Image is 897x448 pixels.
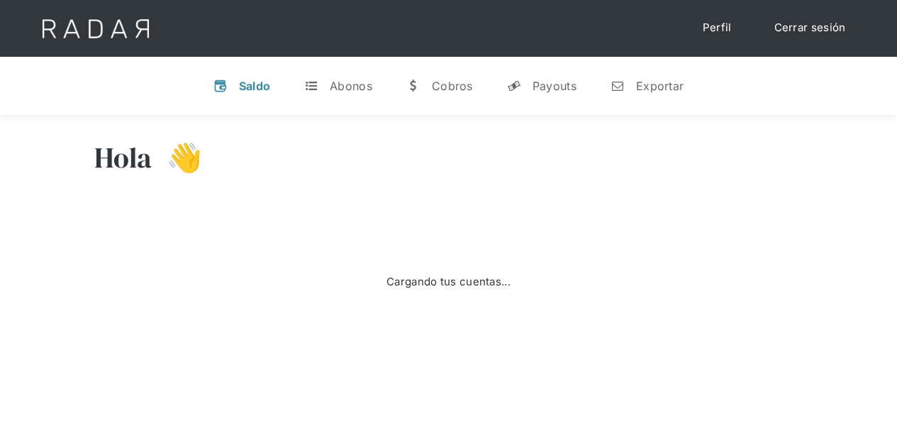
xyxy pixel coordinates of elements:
div: y [507,79,521,93]
h3: Hola [94,140,152,175]
div: v [213,79,228,93]
div: Cargando tus cuentas... [386,274,511,290]
a: Perfil [689,14,746,42]
div: Saldo [239,79,271,93]
h3: 👋 [152,140,202,175]
div: Cobros [432,79,473,93]
div: n [611,79,625,93]
div: Abonos [330,79,372,93]
div: Payouts [533,79,576,93]
a: Cerrar sesión [760,14,860,42]
div: t [304,79,318,93]
div: w [406,79,420,93]
div: Exportar [636,79,684,93]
